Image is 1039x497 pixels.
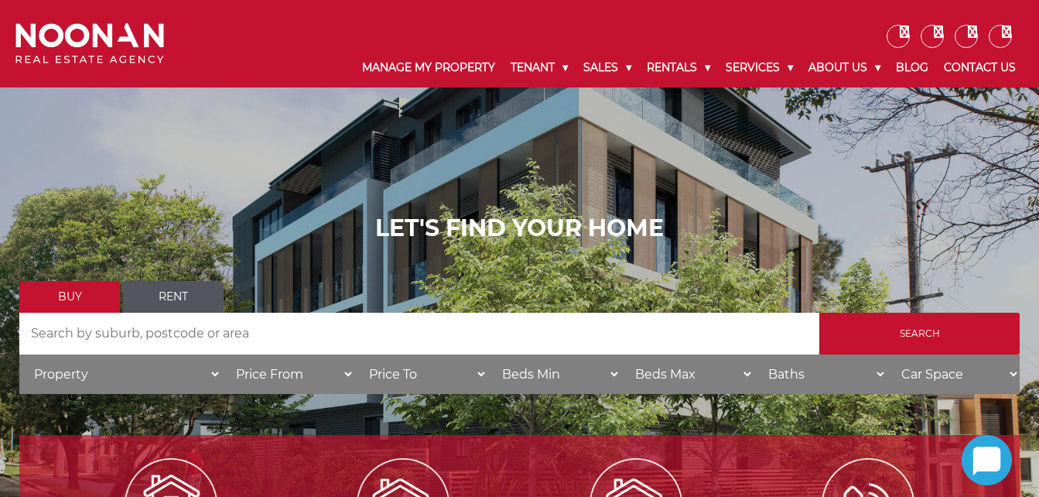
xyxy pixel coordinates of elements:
[639,48,718,87] a: Rentals
[123,281,224,313] a: Rent
[15,23,164,64] img: Noonan Real Estate Agency
[19,281,120,313] a: Buy
[576,48,639,87] a: Sales
[819,313,1020,355] input: Search
[888,48,936,87] a: Blog
[936,48,1024,87] a: Contact Us
[354,48,503,87] a: Manage My Property
[19,313,819,355] input: Search by suburb, postcode or area
[503,48,576,87] a: Tenant
[718,48,801,87] a: Services
[801,48,888,87] a: About Us
[19,214,1020,242] h1: LET'S FIND YOUR HOME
